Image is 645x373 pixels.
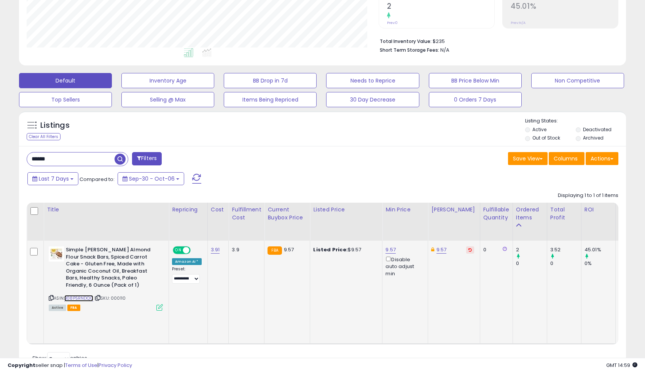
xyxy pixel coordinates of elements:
[550,246,581,253] div: 3.52
[232,246,258,253] div: 3.9
[8,362,35,369] strong: Copyright
[172,206,204,214] div: Repricing
[483,246,507,253] div: 0
[49,246,163,310] div: ASIN:
[385,246,396,254] a: 9.57
[387,21,398,25] small: Prev: 0
[583,135,604,141] label: Archived
[531,73,624,88] button: Non Competitive
[121,92,214,107] button: Selling @ Max
[583,126,612,133] label: Deactivated
[27,133,61,140] div: Clear All Filters
[284,246,294,253] span: 9.57
[268,206,307,222] div: Current Buybox Price
[174,247,183,254] span: ON
[429,73,522,88] button: BB Price Below Min
[27,172,78,185] button: Last 7 Days
[532,135,560,141] label: Out of Stock
[94,295,126,301] span: | SKU: 000110
[380,47,439,53] b: Short Term Storage Fees:
[516,260,547,267] div: 0
[550,206,578,222] div: Total Profit
[385,206,425,214] div: Min Price
[129,175,175,183] span: Sep-30 - Oct-06
[511,21,526,25] small: Prev: N/A
[268,246,282,255] small: FBA
[121,73,214,88] button: Inventory Age
[525,117,626,125] p: Listing States:
[49,246,64,262] img: 51k9-FXBQ-L._SL40_.jpg
[66,246,158,290] b: Simple [PERSON_NAME] Almond Flour Snack Bars, Spiced Carrot Cake - Gluten Free, Made with Organic...
[483,206,510,222] div: Fulfillable Quantity
[385,255,422,277] div: Disable auto adjust min
[516,246,547,253] div: 2
[313,246,348,253] b: Listed Price:
[99,362,132,369] a: Privacy Policy
[440,46,449,54] span: N/A
[19,92,112,107] button: Top Sellers
[40,120,70,131] h5: Listings
[606,362,637,369] span: 2025-10-14 14:59 GMT
[8,362,132,369] div: seller snap | |
[326,73,419,88] button: Needs to Reprice
[313,246,376,253] div: $9.57
[67,305,80,311] span: FBA
[224,92,317,107] button: Items Being Repriced
[224,73,317,88] button: BB Drop in 7d
[554,155,578,162] span: Columns
[532,126,546,133] label: Active
[172,258,202,265] div: Amazon AI *
[558,192,618,199] div: Displaying 1 to 1 of 1 items
[64,295,93,302] a: B08P5RNDQQ
[32,354,87,362] span: Show: entries
[19,73,112,88] button: Default
[211,246,220,254] a: 3.91
[39,175,69,183] span: Last 7 Days
[49,305,66,311] span: All listings currently available for purchase on Amazon
[511,2,618,12] h2: 45.01%
[190,247,202,254] span: OFF
[516,206,544,222] div: Ordered Items
[387,2,494,12] h2: 2
[436,246,447,254] a: 9.57
[65,362,97,369] a: Terms of Use
[47,206,166,214] div: Title
[380,38,432,44] b: Total Inventory Value:
[550,260,581,267] div: 0
[584,246,615,253] div: 45.01%
[429,92,522,107] button: 0 Orders 7 Days
[431,206,476,214] div: [PERSON_NAME]
[326,92,419,107] button: 30 Day Decrease
[132,152,162,165] button: Filters
[172,267,202,284] div: Preset:
[584,206,612,214] div: ROI
[80,176,115,183] span: Compared to:
[380,36,613,45] li: $235
[508,152,548,165] button: Save View
[584,260,615,267] div: 0%
[586,152,618,165] button: Actions
[211,206,226,214] div: Cost
[118,172,184,185] button: Sep-30 - Oct-06
[549,152,584,165] button: Columns
[313,206,379,214] div: Listed Price
[232,206,261,222] div: Fulfillment Cost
